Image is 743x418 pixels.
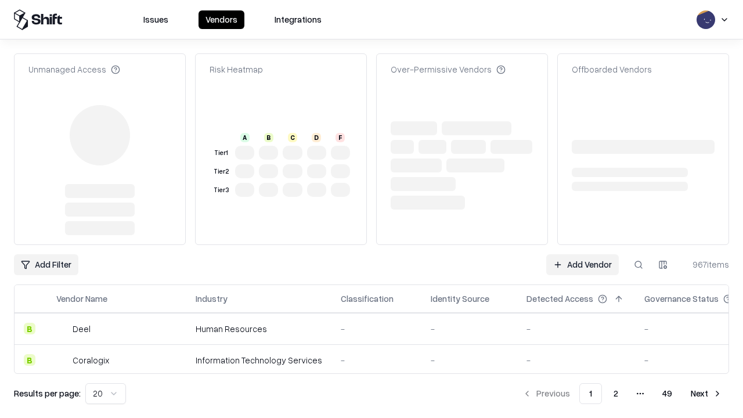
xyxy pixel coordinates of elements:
button: Vendors [199,10,244,29]
div: Vendor Name [56,293,107,305]
button: Issues [136,10,175,29]
div: Classification [341,293,394,305]
div: D [312,133,321,142]
div: Tier 1 [212,148,230,158]
div: Unmanaged Access [28,63,120,75]
div: A [240,133,250,142]
div: Coralogix [73,354,109,366]
button: 2 [604,383,627,404]
div: Tier 3 [212,185,230,195]
div: Deel [73,323,91,335]
div: Over-Permissive Vendors [391,63,506,75]
div: F [336,133,345,142]
div: Risk Heatmap [210,63,263,75]
img: Coralogix [56,354,68,366]
nav: pagination [515,383,729,404]
button: Integrations [268,10,329,29]
div: - [341,354,412,366]
div: Governance Status [644,293,719,305]
div: Human Resources [196,323,322,335]
div: - [341,323,412,335]
div: Information Technology Services [196,354,322,366]
div: - [526,323,626,335]
div: B [24,354,35,366]
button: Next [684,383,729,404]
div: 967 items [683,258,729,271]
div: C [288,133,297,142]
div: Offboarded Vendors [572,63,652,75]
img: Deel [56,323,68,334]
div: Industry [196,293,228,305]
div: Tier 2 [212,167,230,176]
div: B [24,323,35,334]
button: Add Filter [14,254,78,275]
div: - [431,323,508,335]
button: 1 [579,383,602,404]
div: B [264,133,273,142]
p: Results per page: [14,387,81,399]
button: 49 [653,383,681,404]
div: - [526,354,626,366]
div: Identity Source [431,293,489,305]
a: Add Vendor [546,254,619,275]
div: - [431,354,508,366]
div: Detected Access [526,293,593,305]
